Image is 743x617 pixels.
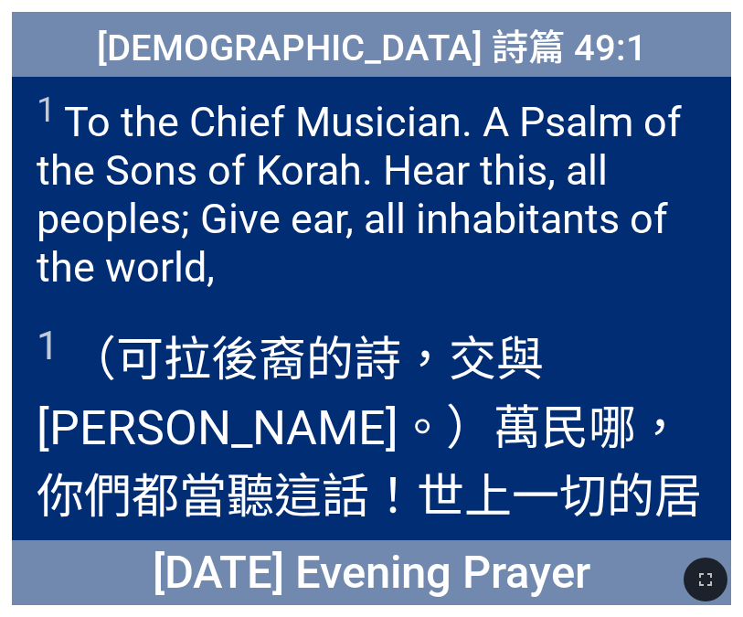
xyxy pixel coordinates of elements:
wh5971: 哪，你們都當聽 [37,400,702,593]
sup: 1 [37,323,58,369]
wh7141: 後裔 [37,332,702,593]
wh8085: 這話！世上 [37,469,702,593]
wh1121: 的詩 [37,332,702,593]
span: （可拉 [37,321,706,595]
span: To the Chief Musician. A Psalm of the Sons of Korah. Hear this, all peoples; Give ear, all inhabi... [37,90,706,292]
span: [DEMOGRAPHIC_DATA] 詩篇 49:1 [97,18,647,71]
sup: 1 [37,90,56,130]
wh3427: ， [84,537,132,593]
wh5329: 。）萬民 [37,400,702,593]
